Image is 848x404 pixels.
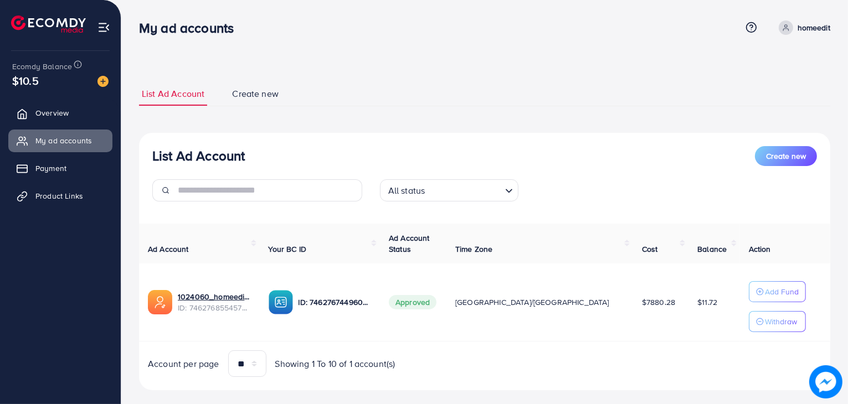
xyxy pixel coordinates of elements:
[765,285,799,298] p: Add Fund
[178,291,251,314] div: <span class='underline'>1024060_homeedit7_1737561213516</span></br>7462768554572742672
[35,163,66,174] span: Payment
[755,146,817,166] button: Create new
[697,244,727,255] span: Balance
[148,358,219,370] span: Account per page
[749,281,806,302] button: Add Fund
[148,244,189,255] span: Ad Account
[97,21,110,34] img: menu
[389,232,430,255] span: Ad Account Status
[269,290,293,314] img: ic-ba-acc.ded83a64.svg
[765,315,797,328] p: Withdraw
[749,244,771,255] span: Action
[697,297,717,308] span: $11.72
[8,185,112,207] a: Product Links
[766,151,806,162] span: Create new
[774,20,830,35] a: homeedit
[380,179,518,201] div: Search for option
[35,135,92,146] span: My ad accounts
[269,244,307,255] span: Your BC ID
[11,15,86,33] img: logo
[232,87,279,100] span: Create new
[35,107,69,118] span: Overview
[642,297,675,308] span: $7880.28
[12,72,39,89] span: $10.5
[798,21,830,34] p: homeedit
[35,190,83,201] span: Product Links
[178,302,251,313] span: ID: 7462768554572742672
[8,102,112,124] a: Overview
[8,157,112,179] a: Payment
[749,311,806,332] button: Withdraw
[455,244,492,255] span: Time Zone
[142,87,204,100] span: List Ad Account
[8,130,112,152] a: My ad accounts
[386,183,428,199] span: All status
[455,297,609,308] span: [GEOGRAPHIC_DATA]/[GEOGRAPHIC_DATA]
[275,358,395,370] span: Showing 1 To 10 of 1 account(s)
[148,290,172,314] img: ic-ads-acc.e4c84228.svg
[139,20,243,36] h3: My ad accounts
[428,180,500,199] input: Search for option
[299,296,372,309] p: ID: 7462767449604177937
[178,291,251,302] a: 1024060_homeedit7_1737561213516
[12,61,72,72] span: Ecomdy Balance
[389,295,436,309] span: Approved
[152,148,245,164] h3: List Ad Account
[809,365,842,398] img: image
[97,76,109,87] img: image
[642,244,658,255] span: Cost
